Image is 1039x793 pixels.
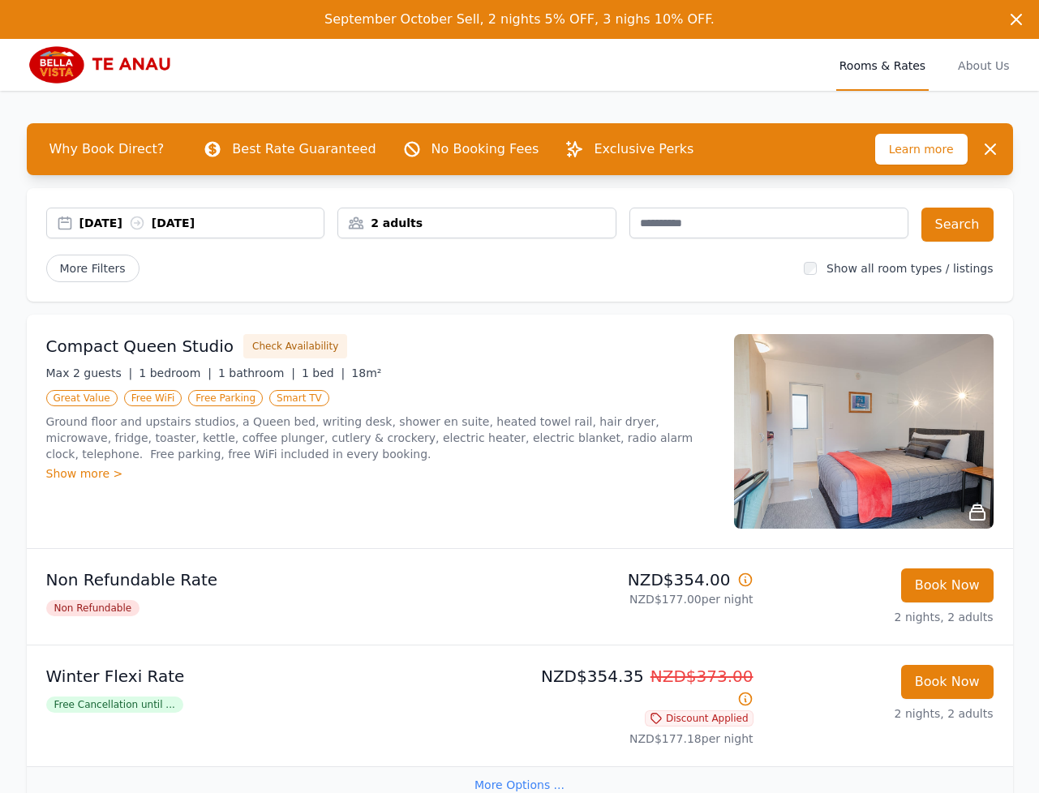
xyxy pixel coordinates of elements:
[645,710,753,727] span: Discount Applied
[594,139,693,159] p: Exclusive Perks
[324,11,715,27] span: September October Sell, 2 nights 5% OFF, 3 nighs 10% OFF.
[46,366,133,379] span: Max 2 guests |
[124,390,182,406] span: Free WiFi
[526,591,753,607] p: NZD$177.00 per night
[921,208,994,242] button: Search
[27,45,183,84] img: Bella Vista Te Anau
[955,39,1012,91] a: About Us
[46,568,513,591] p: Non Refundable Rate
[526,665,753,710] p: NZD$354.35
[46,600,140,616] span: Non Refundable
[243,334,347,358] button: Check Availability
[766,609,994,625] p: 2 nights, 2 adults
[79,215,324,231] div: [DATE] [DATE]
[526,568,753,591] p: NZD$354.00
[46,697,183,713] span: Free Cancellation until ...
[139,366,212,379] span: 1 bedroom |
[302,366,345,379] span: 1 bed |
[46,335,234,358] h3: Compact Queen Studio
[269,390,329,406] span: Smart TV
[901,568,994,602] button: Book Now
[836,39,929,91] a: Rooms & Rates
[826,262,993,275] label: Show all room types / listings
[351,366,381,379] span: 18m²
[766,705,994,722] p: 2 nights, 2 adults
[875,134,968,165] span: Learn more
[901,665,994,699] button: Book Now
[218,366,295,379] span: 1 bathroom |
[650,667,753,686] span: NZD$373.00
[36,133,178,165] span: Why Book Direct?
[338,215,616,231] div: 2 adults
[431,139,539,159] p: No Booking Fees
[46,465,715,482] div: Show more >
[526,731,753,747] p: NZD$177.18 per night
[46,414,715,462] p: Ground floor and upstairs studios, a Queen bed, writing desk, shower en suite, heated towel rail,...
[188,390,263,406] span: Free Parking
[46,665,513,688] p: Winter Flexi Rate
[46,390,118,406] span: Great Value
[232,139,376,159] p: Best Rate Guaranteed
[46,255,140,282] span: More Filters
